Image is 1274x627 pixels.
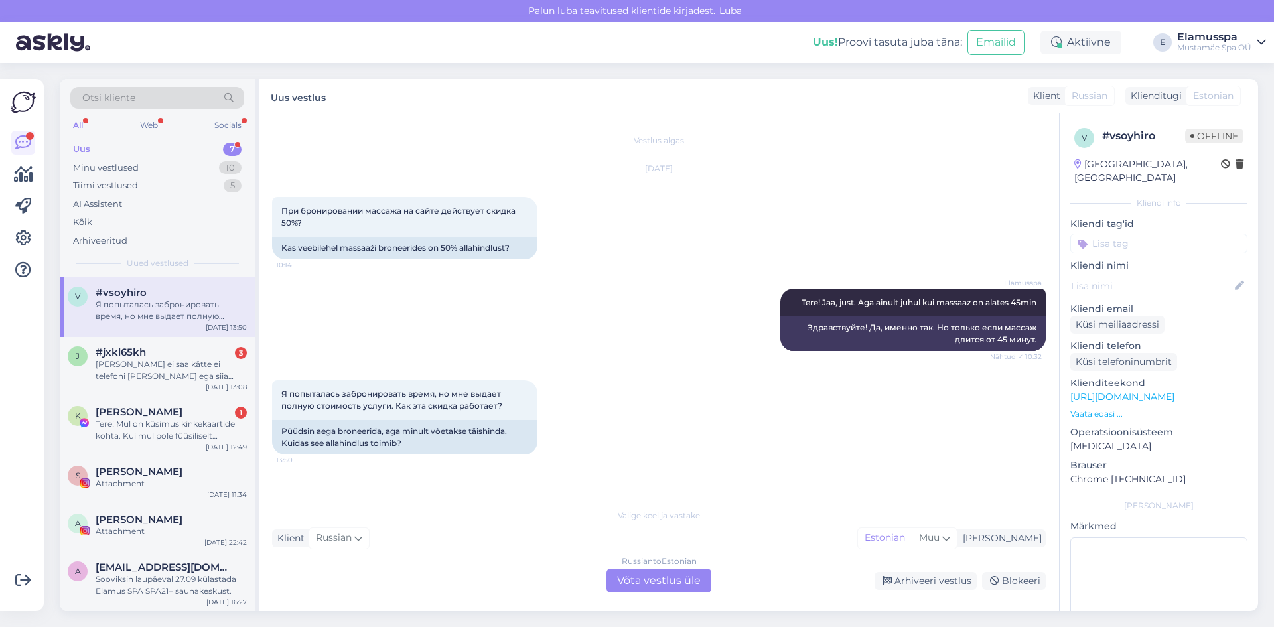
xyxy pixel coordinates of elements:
[1070,458,1247,472] p: Brauser
[206,322,247,332] div: [DATE] 13:50
[1071,279,1232,293] input: Lisa nimi
[1070,302,1247,316] p: Kliendi email
[73,198,122,211] div: AI Assistent
[224,179,242,192] div: 5
[219,161,242,174] div: 10
[1102,128,1185,144] div: # vsoyhiro
[223,143,242,156] div: 7
[1070,259,1247,273] p: Kliendi nimi
[1070,391,1174,403] a: [URL][DOMAIN_NAME]
[1070,408,1247,420] p: Vaata edasi ...
[75,291,80,301] span: v
[606,569,711,592] div: Võta vestlus üle
[1070,520,1247,533] p: Märkmed
[1070,217,1247,231] p: Kliendi tag'id
[76,470,80,480] span: S
[207,490,247,500] div: [DATE] 11:34
[780,316,1046,351] div: Здравствуйте! Да, именно так. Но только если массаж длится от 45 минут.
[957,531,1042,545] div: [PERSON_NAME]
[1070,425,1247,439] p: Operatsioonisüsteem
[73,143,90,156] div: Uus
[1074,157,1221,185] div: [GEOGRAPHIC_DATA], [GEOGRAPHIC_DATA]
[206,442,247,452] div: [DATE] 12:49
[75,566,81,576] span: a
[96,299,247,322] div: Я попыталась забронировать время, но мне выдает полную стоимость услуги. Как эта скидка работает?
[73,234,127,247] div: Arhiveeritud
[76,351,80,361] span: j
[1153,33,1172,52] div: E
[96,514,182,525] span: Anita
[204,537,247,547] div: [DATE] 22:42
[1070,500,1247,512] div: [PERSON_NAME]
[96,561,234,573] span: annekonsap@gmail.com
[96,358,247,382] div: [PERSON_NAME] ei saa kätte ei telefoni [PERSON_NAME] ega siia kirjutades! :) kodulehel broneering...
[276,455,326,465] span: 13:50
[96,346,146,358] span: #jxkl65kh
[1072,89,1107,103] span: Russian
[813,35,962,50] div: Proovi tasuta juba täna:
[73,216,92,229] div: Kõik
[992,278,1042,288] span: Elamusspa
[96,525,247,537] div: Attachment
[1070,339,1247,353] p: Kliendi telefon
[982,572,1046,590] div: Blokeeri
[137,117,161,134] div: Web
[206,382,247,392] div: [DATE] 13:08
[1070,376,1247,390] p: Klienditeekond
[1070,353,1177,371] div: Küsi telefoninumbrit
[272,135,1046,147] div: Vestlus algas
[281,206,518,228] span: При бронировании массажа на сайте действует скидка 50%?
[272,510,1046,522] div: Valige keel ja vastake
[206,597,247,607] div: [DATE] 16:27
[127,257,188,269] span: Uued vestlused
[1028,89,1060,103] div: Klient
[715,5,746,17] span: Luba
[70,117,86,134] div: All
[96,478,247,490] div: Attachment
[1125,89,1182,103] div: Klienditugi
[96,406,182,418] span: Kaie Koit
[919,531,940,543] span: Muu
[82,91,135,105] span: Otsi kliente
[212,117,244,134] div: Socials
[73,161,139,174] div: Minu vestlused
[967,30,1025,55] button: Emailid
[802,297,1036,307] span: Tere! Jaa, just. Aga ainult juhul kui massaaz on alates 45min
[272,163,1046,174] div: [DATE]
[235,407,247,419] div: 1
[272,531,305,545] div: Klient
[11,90,36,115] img: Askly Logo
[271,87,326,105] label: Uus vestlus
[990,352,1042,362] span: Nähtud ✓ 10:32
[75,411,81,421] span: K
[96,466,182,478] span: Siim Koppel
[875,572,977,590] div: Arhiveeri vestlus
[1070,197,1247,209] div: Kliendi info
[75,518,81,528] span: A
[1177,42,1251,53] div: Mustamäe Spa OÜ
[813,36,838,48] b: Uus!
[96,287,147,299] span: #vsoyhiro
[1070,234,1247,253] input: Lisa tag
[272,237,537,259] div: Kas veebilehel massaaži broneerides on 50% allahindlust?
[1177,32,1251,42] div: Elamusspa
[1040,31,1121,54] div: Aktiivne
[73,179,138,192] div: Tiimi vestlused
[858,528,912,548] div: Estonian
[1070,472,1247,486] p: Chrome [TECHNICAL_ID]
[316,531,352,545] span: Russian
[96,418,247,442] div: Tere! Mul on küsimus kinkekaartide kohta. Kui mul pole füüsiliselt kinkekaarti [PERSON_NAME], kas...
[1185,129,1243,143] span: Offline
[1082,133,1087,143] span: v
[1070,316,1165,334] div: Küsi meiliaadressi
[235,347,247,359] div: 3
[272,420,537,454] div: Püüdsin aega broneerida, aga minult võetakse täishinda. Kuidas see allahindlus toimib?
[622,555,697,567] div: Russian to Estonian
[96,573,247,597] div: Sooviksin laupäeval 27.09 külastada Elamus SPA SPA21+ saunakeskust.
[1177,32,1266,53] a: ElamusspaMustamäe Spa OÜ
[276,260,326,270] span: 10:14
[1193,89,1234,103] span: Estonian
[1070,439,1247,453] p: [MEDICAL_DATA]
[281,389,503,411] span: Я попыталась забронировать время, но мне выдает полную стоимость услуги. Как эта скидка работает?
